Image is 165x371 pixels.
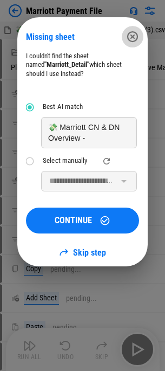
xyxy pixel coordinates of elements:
button: refresh [99,154,114,169]
p: I couldn't find the sheet named which sheet should I use instead? [26,52,139,78]
a: Skip step [59,248,106,258]
span: CONTINUE [55,216,92,225]
strong: "Marriott_Detail" [44,60,89,68]
div: Select manually [43,157,87,165]
div: Missing sheet [26,32,122,42]
p: 💸 Marriott CN & DN Overview - [48,122,130,143]
button: CONTINUE [26,208,139,233]
div: Best AI match [43,103,83,111]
